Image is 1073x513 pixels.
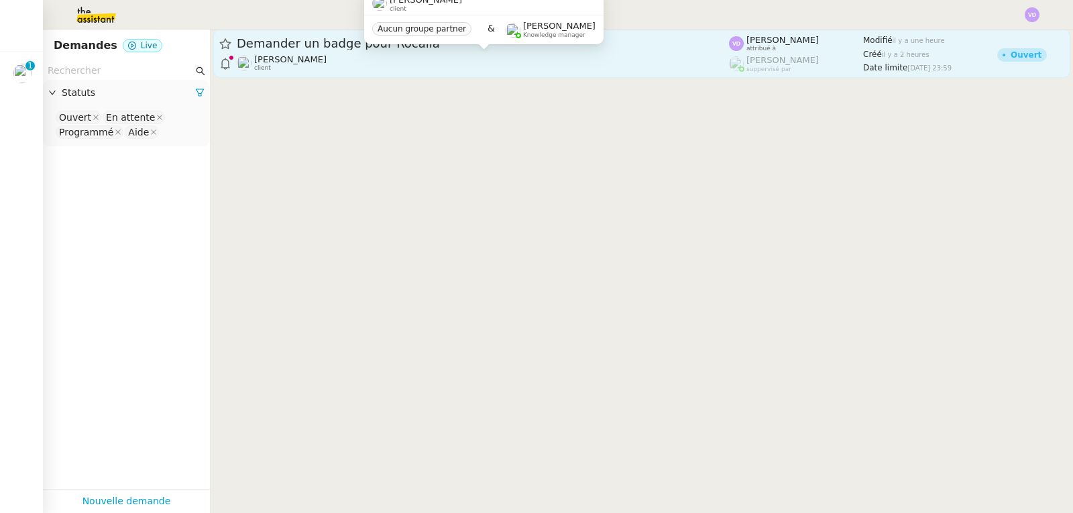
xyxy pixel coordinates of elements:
span: [PERSON_NAME] [254,54,327,64]
span: il y a une heure [893,37,945,44]
span: [PERSON_NAME] [523,21,596,31]
div: En attente [106,111,155,123]
app-user-detailed-label: client [237,54,729,72]
div: Statuts [43,80,210,106]
div: Ouvert [59,111,91,123]
span: attribué à [746,45,776,52]
img: svg [729,36,744,51]
a: Nouvelle demande [82,494,171,509]
img: users%2FyQfMwtYgTqhRP2YHWHmG2s2LYaD3%2Favatar%2Fprofile-pic.png [729,56,744,71]
img: svg [1025,7,1039,22]
span: il y a 2 heures [882,51,929,58]
nz-select-item: En attente [103,111,165,124]
input: Rechercher [48,63,193,78]
span: & [488,21,495,38]
span: Créé [863,50,882,59]
app-user-label: Knowledge manager [506,21,596,38]
p: 1 [27,61,33,73]
div: Ouvert [1011,51,1041,59]
span: Date limite [863,63,907,72]
span: Demander un badge pour Rocalia [237,38,729,50]
span: Modifié [863,36,893,45]
app-user-label: attribué à [729,35,863,52]
nz-badge-sup: 1 [25,61,35,70]
div: Aide [128,126,149,138]
span: client [254,64,271,72]
span: Statuts [62,85,195,101]
span: Knowledge manager [523,32,585,39]
nz-select-item: Programmé [56,125,123,139]
nz-select-item: Aide [125,125,159,139]
img: users%2FnSvcPnZyQ0RA1JfSOxSfyelNlJs1%2Favatar%2Fp1050537-640x427.jpg [13,64,32,82]
span: [PERSON_NAME] [746,35,819,45]
span: [PERSON_NAME] [746,55,819,65]
span: [DATE] 23:59 [907,64,952,72]
nz-tag: Aucun groupe partner [372,22,471,36]
div: Programmé [59,126,113,138]
nz-page-header-title: Demandes [54,36,117,55]
img: users%2FyQfMwtYgTqhRP2YHWHmG2s2LYaD3%2Favatar%2Fprofile-pic.png [506,22,520,37]
span: client [390,5,406,12]
span: suppervisé par [746,66,791,73]
img: users%2FnSvcPnZyQ0RA1JfSOxSfyelNlJs1%2Favatar%2Fp1050537-640x427.jpg [237,56,251,70]
nz-select-item: Ouvert [56,111,101,124]
app-user-label: suppervisé par [729,55,863,72]
span: Live [141,41,158,50]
